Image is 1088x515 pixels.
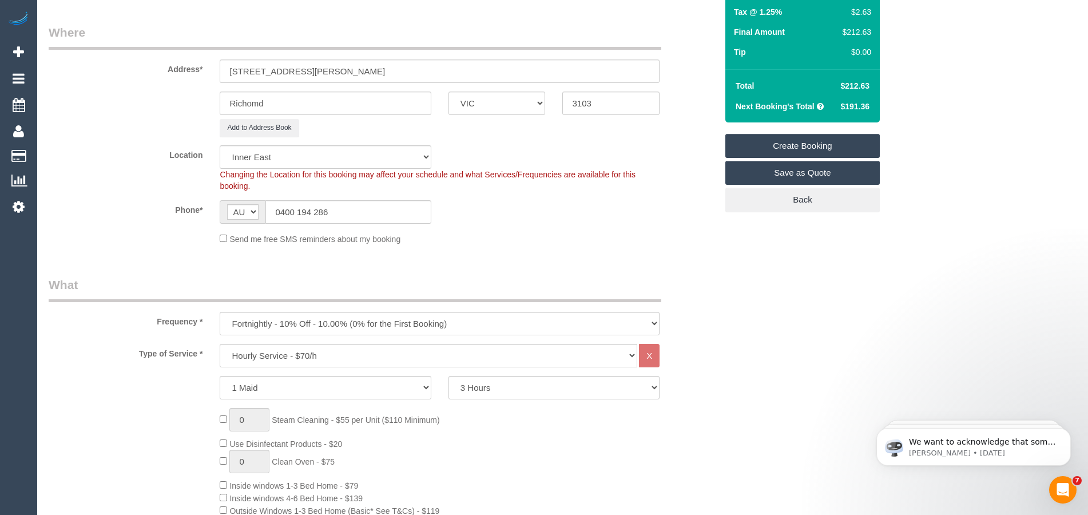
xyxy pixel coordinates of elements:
[725,188,880,212] a: Back
[220,92,431,115] input: Suburb*
[220,119,299,137] button: Add to Address Book
[840,102,869,111] span: $191.36
[272,415,439,425] span: Steam Cleaning - $55 per Unit ($110 Minimum)
[229,494,363,503] span: Inside windows 4-6 Bed Home - $139
[229,235,400,244] span: Send me free SMS reminders about my booking
[7,11,30,27] img: Automaid Logo
[40,60,211,75] label: Address*
[40,344,211,359] label: Type of Service *
[562,92,660,115] input: Post Code*
[859,404,1088,484] iframe: Intercom notifications message
[734,6,782,18] label: Tax @ 1.25%
[220,170,636,191] span: Changing the Location for this booking may affect your schedule and what Services/Frequencies are...
[1049,476,1077,504] iframe: Intercom live chat
[840,81,869,90] span: $212.63
[40,312,211,327] label: Frequency *
[838,6,871,18] div: $2.63
[40,145,211,161] label: Location
[734,26,785,38] label: Final Amount
[725,134,880,158] a: Create Booking
[50,33,197,190] span: We want to acknowledge that some users may be experiencing lag or slower performance in our softw...
[229,481,358,490] span: Inside windows 1-3 Bed Home - $79
[272,457,335,466] span: Clean Oven - $75
[838,46,871,58] div: $0.00
[725,161,880,185] a: Save as Quote
[49,24,661,50] legend: Where
[50,44,197,54] p: Message from Ellie, sent 3w ago
[40,200,211,216] label: Phone*
[736,81,754,90] strong: Total
[49,276,661,302] legend: What
[736,102,815,111] strong: Next Booking's Total
[734,46,746,58] label: Tip
[838,26,871,38] div: $212.63
[229,439,342,449] span: Use Disinfectant Products - $20
[1073,476,1082,485] span: 7
[265,200,431,224] input: Phone*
